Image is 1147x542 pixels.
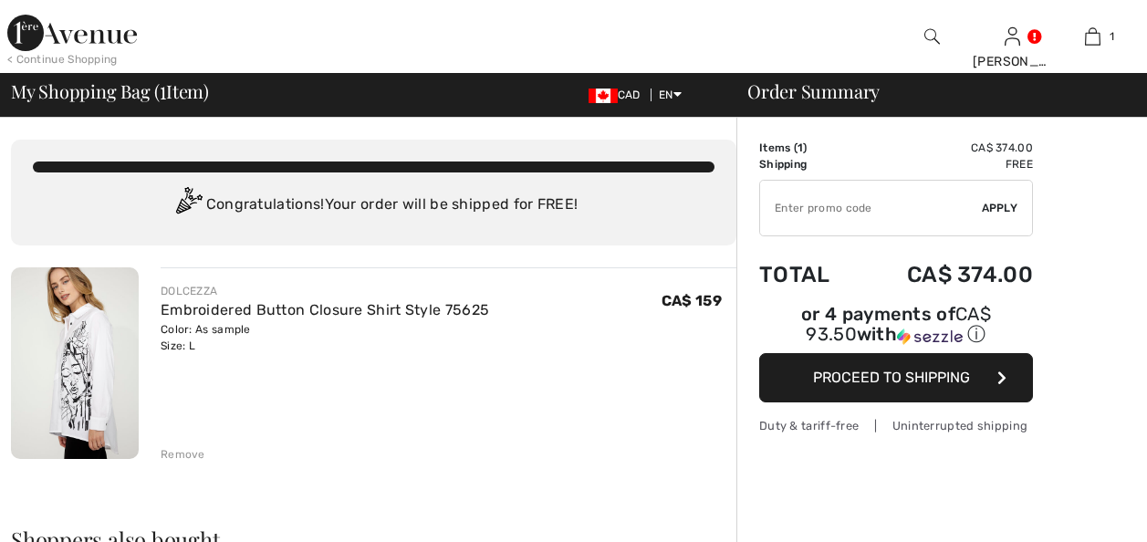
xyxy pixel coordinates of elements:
[1053,26,1131,47] a: 1
[725,82,1136,100] div: Order Summary
[170,187,206,224] img: Congratulation2.svg
[813,369,970,386] span: Proceed to Shipping
[759,244,858,306] td: Total
[160,78,166,101] span: 1
[759,156,858,172] td: Shipping
[589,89,618,103] img: Canadian Dollar
[897,328,963,345] img: Sezzle
[760,181,982,235] input: Promo code
[659,89,682,101] span: EN
[11,267,139,459] img: Embroidered Button Closure Shirt Style 75625
[161,283,489,299] div: DOLCEZZA
[7,51,118,68] div: < Continue Shopping
[798,141,803,154] span: 1
[1005,26,1020,47] img: My Info
[858,244,1033,306] td: CA$ 374.00
[1005,27,1020,45] a: Sign In
[759,417,1033,434] div: Duty & tariff-free | Uninterrupted shipping
[589,89,648,101] span: CAD
[662,292,722,309] span: CA$ 159
[1085,26,1100,47] img: My Bag
[11,82,209,100] span: My Shopping Bag ( Item)
[759,306,1033,347] div: or 4 payments of with
[759,306,1033,353] div: or 4 payments ofCA$ 93.50withSezzle Click to learn more about Sezzle
[806,303,991,345] span: CA$ 93.50
[982,200,1018,216] span: Apply
[7,15,137,51] img: 1ère Avenue
[161,321,489,354] div: Color: As sample Size: L
[1110,28,1114,45] span: 1
[161,446,205,463] div: Remove
[33,187,714,224] div: Congratulations! Your order will be shipped for FREE!
[858,156,1033,172] td: Free
[973,52,1051,71] div: [PERSON_NAME]
[759,140,858,156] td: Items ( )
[759,353,1033,402] button: Proceed to Shipping
[858,140,1033,156] td: CA$ 374.00
[924,26,940,47] img: search the website
[161,301,489,318] a: Embroidered Button Closure Shirt Style 75625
